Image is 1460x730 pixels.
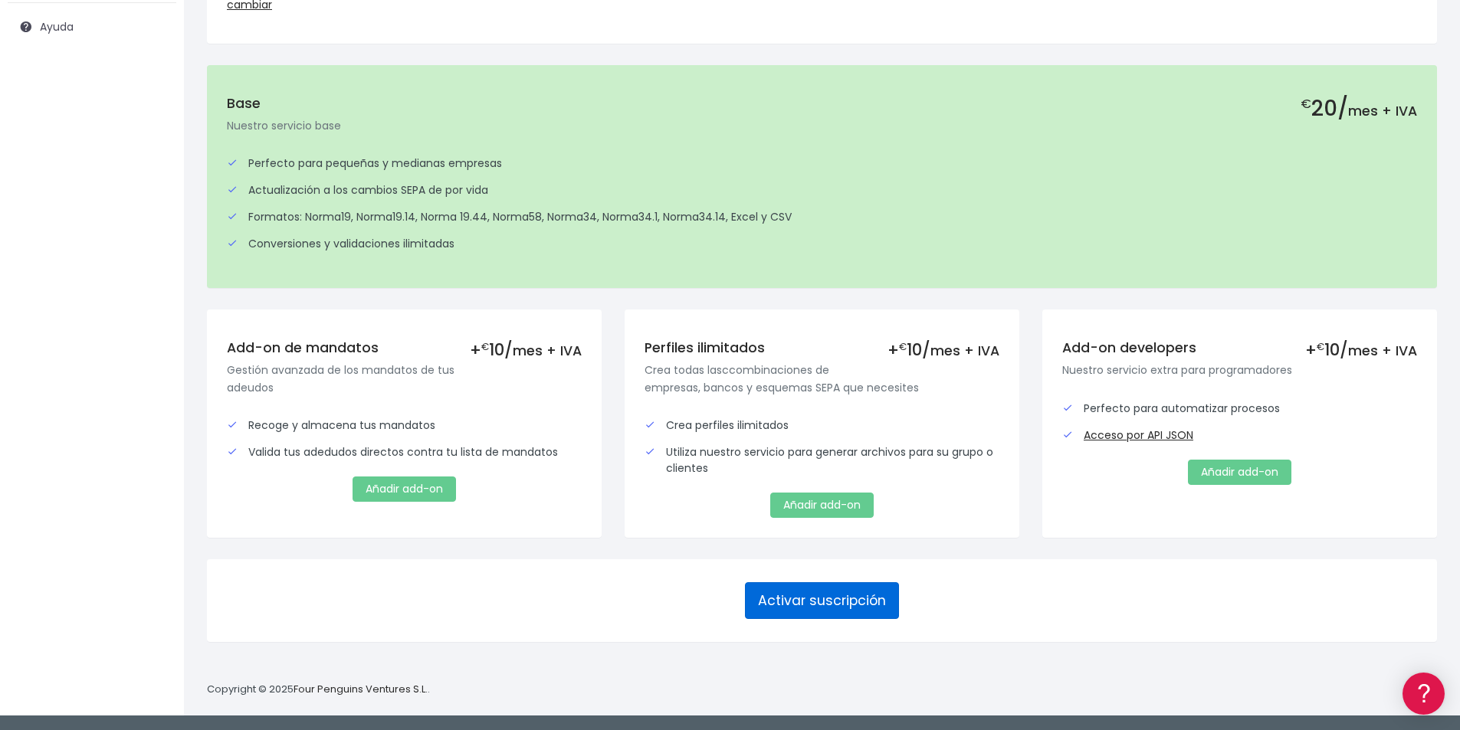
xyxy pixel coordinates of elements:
div: Valida tus adedudos directos contra tu lista de mandatos [227,444,582,460]
small: € [481,340,489,353]
h5: Base [227,96,1417,112]
div: Convertir ficheros [15,169,291,184]
a: Acceso por API JSON [1084,427,1193,444]
a: Problemas habituales [15,218,291,241]
span: mes + IVA [513,342,582,360]
p: Crea todas lasccombinaciones de empresas, bancos y esquemas SEPA que necesites [645,362,999,396]
div: Formatos: Norma19, Norma19.14, Norma 19.44, Norma58, Norma34, Norma34.1, Norma34.14, Excel y CSV [227,209,1417,225]
small: € [899,340,907,353]
div: + 10/ [470,340,582,359]
div: Recoge y almacena tus mandatos [227,417,582,434]
p: Gestión avanzada de los mandatos de tus adeudos [227,362,582,396]
a: Four Penguins Ventures S.L. [294,682,428,696]
a: API [15,391,291,415]
a: Formatos [15,194,291,218]
span: mes + IVA [930,342,999,360]
h5: Add-on de mandatos [227,340,582,356]
a: General [15,329,291,352]
div: Facturación [15,304,291,319]
span: mes + IVA [1348,342,1417,360]
a: Videotutoriales [15,241,291,265]
div: Información general [15,106,291,121]
div: + 10/ [887,340,999,359]
span: mes + IVA [1348,102,1417,120]
a: Perfiles de empresas [15,265,291,289]
div: Programadores [15,368,291,382]
span: Ayuda [40,19,74,34]
h5: Add-on developers [1062,340,1417,356]
p: Nuestro servicio extra para programadores [1062,362,1417,378]
button: Activar suscripción [745,582,899,619]
div: Perfecto para pequeñas y medianas empresas [227,155,1417,172]
a: Ayuda [8,11,176,43]
button: Contáctanos [15,410,291,437]
a: Añadir add-on [1188,460,1291,485]
a: Añadir add-on [353,476,456,502]
h5: Perfiles ilimitados [645,340,999,356]
div: + 10/ [1305,340,1417,359]
div: Utiliza nuestro servicio para generar archivos para su grupo o clientes [645,444,999,476]
div: Actualización a los cambios SEPA de por vida [227,182,1417,198]
a: Añadir add-on [770,493,874,518]
p: Nuestro servicio base [227,117,1417,134]
div: Crea perfiles ilimitados [645,417,999,434]
small: € [1301,94,1311,113]
h2: 20/ [1301,96,1417,122]
a: Información general [15,130,291,154]
a: POWERED BY ENCHANT [211,441,295,456]
small: € [1317,340,1324,353]
div: Conversiones y validaciones ilimitadas [227,236,1417,252]
p: Copyright © 2025 . [207,682,430,698]
div: Perfecto para automatizar procesos [1062,401,1417,417]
